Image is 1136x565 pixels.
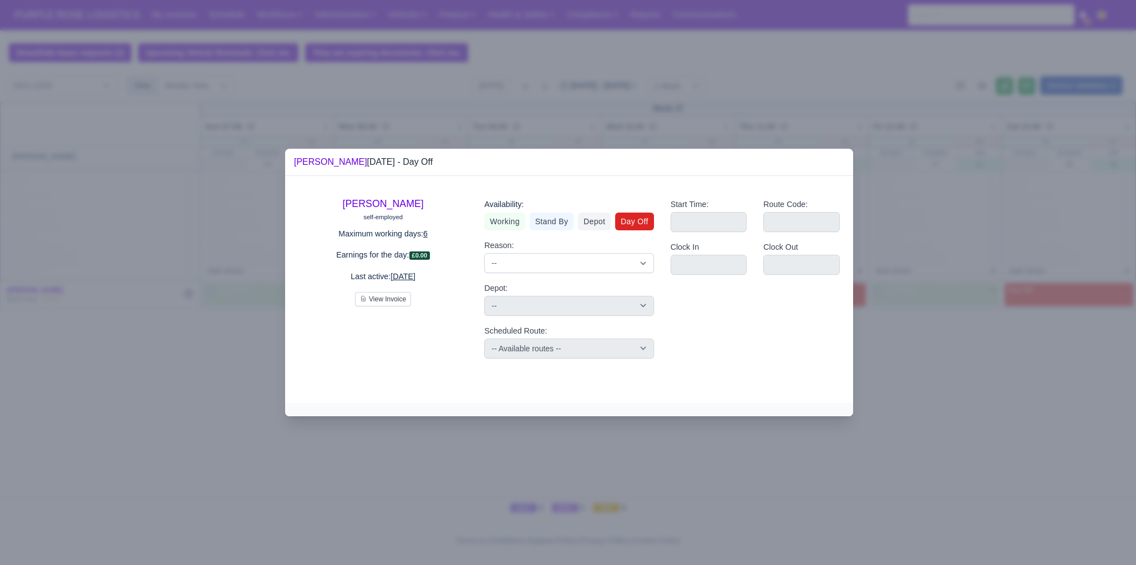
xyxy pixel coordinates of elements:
[763,198,808,211] label: Route Code:
[484,325,547,337] label: Scheduled Route:
[1081,512,1136,565] iframe: Chat Widget
[363,214,403,220] small: self-employed
[294,157,367,167] a: [PERSON_NAME]
[484,239,514,252] label: Reason:
[484,282,508,295] label: Depot:
[530,213,574,230] a: Stand By
[298,228,468,240] p: Maximum working days:
[671,241,699,254] label: Clock In
[484,198,653,211] div: Availability:
[343,198,424,209] a: [PERSON_NAME]
[671,198,709,211] label: Start Time:
[390,272,415,281] u: [DATE]
[763,241,798,254] label: Clock Out
[298,249,468,261] p: Earnings for the day:
[355,292,411,306] button: View Invoice
[294,155,433,169] div: [DATE] - Day Off
[615,213,654,230] a: Day Off
[578,213,611,230] a: Depot
[409,251,430,260] span: £0.00
[298,270,468,283] p: Last active:
[423,229,428,238] u: 6
[484,213,525,230] a: Working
